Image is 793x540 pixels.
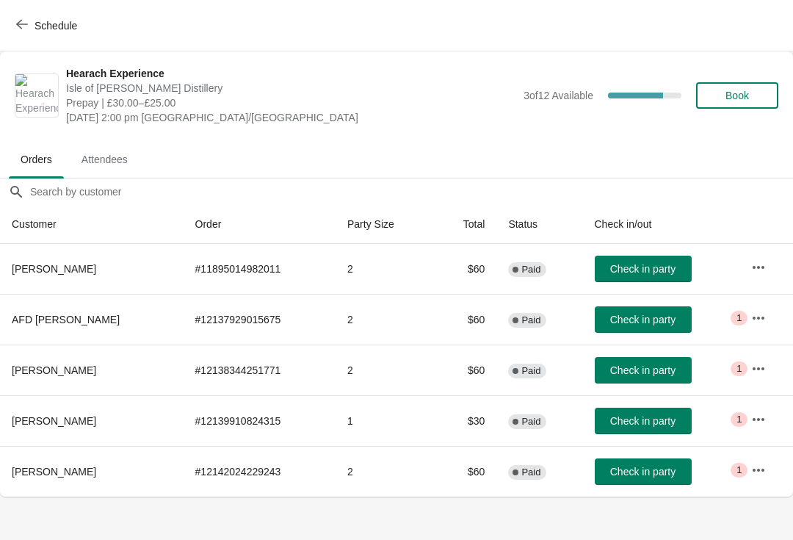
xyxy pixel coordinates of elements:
[521,416,540,428] span: Paid
[434,294,497,345] td: $60
[595,256,692,282] button: Check in party
[184,345,336,395] td: # 12138344251771
[12,263,96,275] span: [PERSON_NAME]
[66,96,516,110] span: Prepay | £30.00–£25.00
[336,205,434,244] th: Party Size
[184,446,336,497] td: # 12142024229243
[736,464,742,476] span: 1
[336,244,434,294] td: 2
[610,263,676,275] span: Check in party
[521,264,540,276] span: Paid
[610,314,676,325] span: Check in party
[696,82,778,109] button: Book
[35,20,77,32] span: Schedule
[610,364,676,376] span: Check in party
[66,110,516,125] span: [DATE] 2:00 pm [GEOGRAPHIC_DATA]/[GEOGRAPHIC_DATA]
[12,466,96,478] span: [PERSON_NAME]
[583,205,740,244] th: Check in/out
[521,365,540,377] span: Paid
[336,446,434,497] td: 2
[610,415,676,427] span: Check in party
[434,244,497,294] td: $60
[725,90,749,101] span: Book
[15,74,58,117] img: Hearach Experience
[184,205,336,244] th: Order
[66,81,516,96] span: Isle of [PERSON_NAME] Distillery
[595,408,692,434] button: Check in party
[336,395,434,446] td: 1
[66,66,516,81] span: Hearach Experience
[434,205,497,244] th: Total
[29,179,793,205] input: Search by customer
[434,395,497,446] td: $30
[595,306,692,333] button: Check in party
[736,363,742,375] span: 1
[434,345,497,395] td: $60
[184,294,336,345] td: # 12137929015675
[736,414,742,425] span: 1
[610,466,676,478] span: Check in party
[70,146,140,173] span: Attendees
[521,467,540,478] span: Paid
[736,312,742,324] span: 1
[434,446,497,497] td: $60
[184,244,336,294] td: # 11895014982011
[9,146,64,173] span: Orders
[336,294,434,345] td: 2
[12,415,96,427] span: [PERSON_NAME]
[496,205,582,244] th: Status
[7,12,89,39] button: Schedule
[184,395,336,446] td: # 12139910824315
[12,314,120,325] span: AFD [PERSON_NAME]
[524,90,593,101] span: 3 of 12 Available
[595,458,692,485] button: Check in party
[595,357,692,384] button: Check in party
[521,314,540,326] span: Paid
[12,364,96,376] span: [PERSON_NAME]
[336,345,434,395] td: 2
